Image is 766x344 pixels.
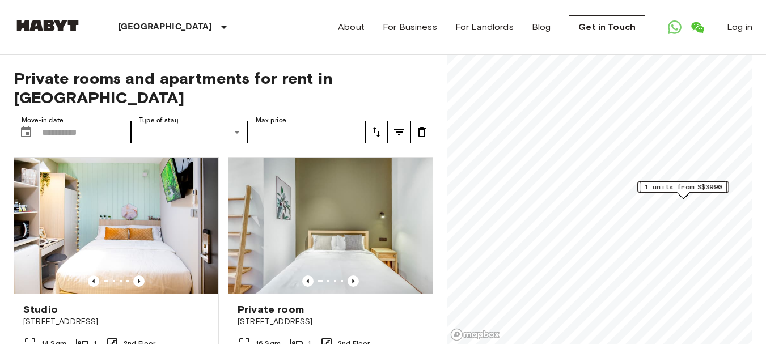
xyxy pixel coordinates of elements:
a: Mapbox logo [450,328,500,341]
button: Choose date [15,121,37,143]
img: Marketing picture of unit SG-01-111-002-001 [14,158,218,294]
img: Marketing picture of unit SG-01-021-008-01 [228,158,433,294]
span: [STREET_ADDRESS] [23,316,209,328]
button: tune [410,121,433,143]
span: [STREET_ADDRESS] [238,316,424,328]
span: Private room [238,303,304,316]
a: Open WhatsApp [663,16,686,39]
div: Map marker [637,181,729,199]
button: Previous image [302,275,314,287]
a: Open WeChat [686,16,709,39]
label: Type of stay [139,116,179,125]
span: Private rooms and apartments for rent in [GEOGRAPHIC_DATA] [14,69,433,107]
a: For Business [383,20,437,34]
img: Habyt [14,20,82,31]
a: Get in Touch [569,15,645,39]
label: Move-in date [22,116,64,125]
a: About [338,20,365,34]
div: Map marker [640,181,727,199]
button: Previous image [133,275,145,287]
button: tune [365,121,388,143]
span: Studio [23,303,58,316]
button: Previous image [88,275,99,287]
span: 1 units from S$3990 [645,182,722,192]
button: tune [388,121,410,143]
a: Log in [727,20,752,34]
a: For Landlords [455,20,514,34]
a: Blog [532,20,551,34]
label: Max price [256,116,286,125]
button: Previous image [348,275,359,287]
p: [GEOGRAPHIC_DATA] [118,20,213,34]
